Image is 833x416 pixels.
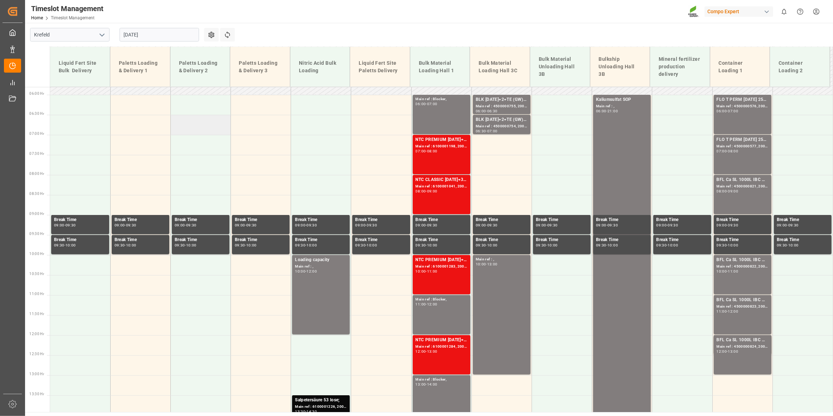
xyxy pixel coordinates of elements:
div: Main ref : 4500000824, 2000000630; [717,344,769,350]
div: Break Time [476,236,528,244]
div: - [727,244,728,247]
div: 09:30 [777,244,787,247]
div: Nitric Acid Bulk Loading [296,57,344,77]
span: 12:30 Hr [29,352,44,356]
span: 13:00 Hr [29,372,44,376]
button: show 0 new notifications [776,4,792,20]
div: 10:00 [126,244,136,247]
div: Main ref : Blocker, [416,377,468,383]
div: - [606,244,607,247]
div: Break Time [536,216,588,224]
div: 13:00 [487,263,498,266]
div: - [787,224,788,227]
div: 10:00 [547,244,558,247]
div: 12:00 [306,270,317,273]
div: - [64,244,66,247]
div: Main ref : 6100001284, 2000001116; [416,344,468,350]
div: NTC PREMIUM [DATE]+3+TE BULK; [416,136,468,143]
div: 13:00 [427,350,437,353]
div: 09:30 [656,244,667,247]
div: 10:00 [487,244,498,247]
span: 06:30 Hr [29,112,44,116]
div: 09:30 [115,244,125,247]
div: - [486,263,487,266]
div: Main ref : 4500000577, 2000000429; [717,143,769,150]
div: 10:00 [295,270,305,273]
div: 10:00 [788,244,799,247]
div: - [365,244,367,247]
div: 11:00 [416,303,426,306]
div: Break Time [115,236,166,244]
div: 12:00 [416,350,426,353]
div: Liquid Fert Site Paletts Delivery [356,57,404,77]
button: Help Center [792,4,808,20]
span: 07:00 Hr [29,132,44,136]
div: 09:30 [668,224,678,227]
div: 09:00 [476,224,486,227]
div: BFL Ca SL 1000L IBC MTO; [717,337,769,344]
div: Main ref : 6100001283, 2000001116; [416,264,468,270]
div: - [727,150,728,153]
button: open menu [96,29,107,40]
div: 13:00 [416,383,426,386]
div: BFL Ca SL 1000L IBC MTO; [717,297,769,304]
button: Compo Expert [704,5,776,18]
div: - [305,244,306,247]
div: Bulk Material Loading Hall 3C [476,57,524,77]
div: 09:30 [246,224,257,227]
div: Bulkship Unloading Hall 3B [596,53,644,81]
div: 11:00 [427,270,437,273]
div: 09:30 [306,224,317,227]
div: 09:30 [596,244,606,247]
div: 10:00 [416,270,426,273]
div: - [426,244,427,247]
div: 09:30 [126,224,136,227]
div: 07:00 [487,129,498,133]
div: 14:30 [306,410,317,413]
div: - [727,310,728,313]
div: Liquid Fert Site Bulk Delivery [56,57,104,77]
div: - [426,102,427,106]
div: Break Time [416,236,468,244]
div: Break Time [235,216,287,224]
div: Paletts Loading & Delivery 3 [236,57,284,77]
div: 09:30 [487,224,498,227]
div: Break Time [295,236,347,244]
div: 09:30 [367,224,377,227]
div: Break Time [295,216,347,224]
div: - [426,383,427,386]
div: Main ref : , [295,264,347,270]
div: Main ref : 4500000576, 2000000429; [717,103,769,109]
div: Break Time [656,236,708,244]
div: 08:00 [717,190,727,193]
div: Timeslot Management [31,3,103,14]
div: - [365,224,367,227]
div: BLK [DATE]+2+TE (GW) BULK; [476,96,528,103]
span: 09:00 Hr [29,212,44,216]
div: Main ref : 4500000821, 2000000630; [717,183,769,190]
div: 10:00 [306,244,317,247]
span: 08:00 Hr [29,172,44,176]
div: Main ref : 4500000754, 2000000628; [476,123,528,129]
div: Break Time [777,216,829,224]
div: Break Time [54,236,106,244]
div: 09:30 [355,244,365,247]
input: DD.MM.YYYY [120,28,199,41]
div: Break Time [355,216,407,224]
div: Container Loading 2 [776,57,824,77]
div: - [486,109,487,113]
div: - [727,190,728,193]
div: FLO T PERM [DATE] 25kg (x42) WW; [717,136,769,143]
div: - [546,224,547,227]
div: Paletts Loading & Delivery 1 [116,57,164,77]
div: - [305,270,306,273]
div: - [727,109,728,113]
div: 06:00 [476,109,486,113]
div: Main ref : 4500000822, 2000000630; [717,264,769,270]
div: 09:30 [295,244,305,247]
div: - [185,224,186,227]
div: 09:00 [427,190,437,193]
div: - [667,244,668,247]
div: 09:30 [54,244,64,247]
div: NTC PREMIUM [DATE]+3+TE BULK; [416,256,468,264]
